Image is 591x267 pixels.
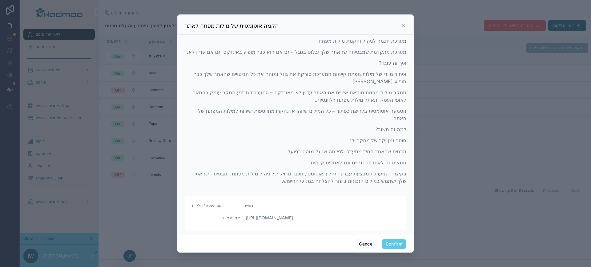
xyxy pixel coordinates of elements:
[185,59,406,67] p: איך זה עובד?
[185,137,406,144] p: חוסך זמן יקר של מחקר ידני
[192,203,221,208] span: שם העסק / הלקוח
[185,89,406,104] p: מחקר מילות מפתח מותאם אישית אם האתר עדיין לא מאונדקס – המערכת תבצע מחקר עומק בהתאם לאופי העסק ותא...
[382,239,406,249] button: Confirm
[185,159,406,166] p: מתאים גם לאתרים חדשים וגם לאתרים קיימים
[245,203,253,208] span: דומיין
[192,215,240,221] span: אולפנצי'ק
[185,170,406,185] p: בקיצור, המערכת מבצעת עבורך תהליך אוטומטי, חכם ומדויק של ניהול מילות מפתח, ומבטיחה שהאתר שלך ישתמש...
[185,48,406,56] p: מערכת מתקדמת שמבטיחה שהאתר שלך יבלוט בגוגל – גם אם הוא כבר מופיע באינדקס וגם אם עדיין לא.
[185,126,406,133] p: למה זה חשוב?
[185,37,406,45] p: מערכת חכמה לניהול והקמת מילות מפתח
[185,148,406,155] p: מבטיח שהאתר תמיד מתעדכן לפי מה שגוגל מזהה בפועל
[185,107,406,122] p: הטמעה אוטומטית בלחיצת כפתור – כל המילים שזוהו או נחקרו מתווספות ישירות למילות המפתח של האתר.
[185,70,406,85] p: איתור מיידי של מילות מפתח קיימות המערכת סורקת את גוגל ומזהה את כל הביטויים שהאתר שלך כבר מופיע [P...
[245,215,293,221] span: [URL][DOMAIN_NAME]
[185,22,279,29] h3: הקמה אוטומטית של מילות מפתח לאתר
[355,239,378,249] button: Cancel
